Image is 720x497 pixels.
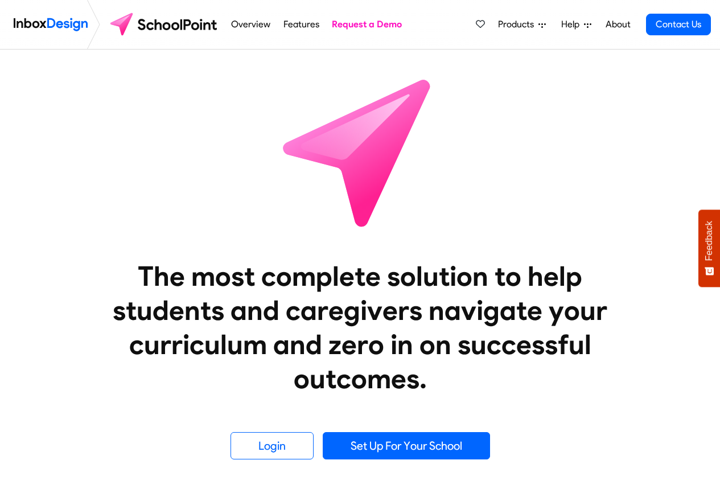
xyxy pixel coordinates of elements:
[105,11,225,38] img: schoolpoint logo
[646,14,711,35] a: Contact Us
[323,432,490,459] a: Set Up For Your School
[561,18,584,31] span: Help
[698,210,720,287] button: Feedback - Show survey
[602,13,633,36] a: About
[90,259,631,396] heading: The most complete solution to help students and caregivers navigate your curriculum and zero in o...
[280,13,322,36] a: Features
[557,13,596,36] a: Help
[258,50,463,254] img: icon_schoolpoint.svg
[704,221,714,261] span: Feedback
[493,13,550,36] a: Products
[231,432,314,459] a: Login
[498,18,538,31] span: Products
[329,13,405,36] a: Request a Demo
[228,13,274,36] a: Overview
